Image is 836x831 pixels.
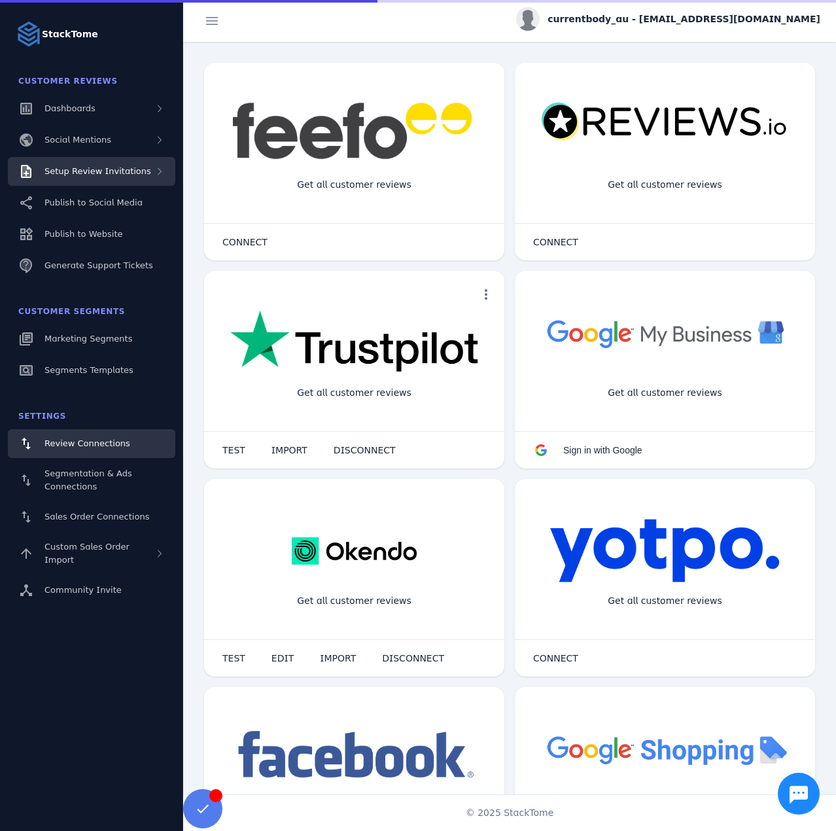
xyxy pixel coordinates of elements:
[549,518,780,584] img: yotpo.png
[541,726,789,773] img: googleshopping.png
[321,437,409,463] button: DISCONNECT
[44,334,132,344] span: Marketing Segments
[587,792,742,826] div: Import Products from Google
[44,166,151,176] span: Setup Review Invitations
[222,446,245,455] span: TEST
[8,220,175,249] a: Publish to Website
[44,365,133,375] span: Segments Templates
[382,654,444,663] span: DISCONNECT
[209,645,258,671] button: TEST
[230,726,478,785] img: facebook.png
[209,437,258,463] button: TEST
[287,584,422,618] div: Get all customer reviews
[520,229,591,255] button: CONNECT
[222,238,268,247] span: CONNECT
[8,503,175,531] a: Sales Order Connections
[466,806,554,820] span: © 2025 StackTome
[8,325,175,353] a: Marketing Segments
[44,585,122,595] span: Community Invite
[258,645,307,671] button: EDIT
[287,168,422,202] div: Get all customer reviews
[8,461,175,500] a: Segmentation & Ads Connections
[597,376,733,410] div: Get all customer reviews
[597,168,733,202] div: Get all customer reviews
[8,251,175,280] a: Generate Support Tickets
[44,103,96,113] span: Dashboards
[320,654,356,663] span: IMPORT
[541,310,789,357] img: googlebusiness.png
[230,102,478,160] img: feefo.png
[44,229,122,239] span: Publish to Website
[271,654,294,663] span: EDIT
[533,654,578,663] span: CONNECT
[292,518,417,584] img: okendo.webp
[44,469,132,491] span: Segmentation & Ads Connections
[18,77,118,86] span: Customer Reviews
[533,238,578,247] span: CONNECT
[334,446,396,455] span: DISCONNECT
[516,7,820,31] button: currentbody_au - [EMAIL_ADDRESS][DOMAIN_NAME]
[473,281,499,308] button: more
[8,356,175,385] a: Segments Templates
[44,135,111,145] span: Social Mentions
[548,12,820,26] span: currentbody_au - [EMAIL_ADDRESS][DOMAIN_NAME]
[271,446,307,455] span: IMPORT
[18,412,66,421] span: Settings
[8,188,175,217] a: Publish to Social Media
[8,576,175,605] a: Community Invite
[307,645,369,671] button: IMPORT
[209,229,281,255] button: CONNECT
[44,542,130,565] span: Custom Sales Order Import
[42,27,98,41] strong: StackTome
[369,645,457,671] button: DISCONNECT
[8,429,175,458] a: Review Connections
[16,21,42,47] img: Logo image
[597,584,733,618] div: Get all customer reviews
[18,307,125,316] span: Customer Segments
[44,260,153,270] span: Generate Support Tickets
[44,512,149,522] span: Sales Order Connections
[520,437,655,463] button: Sign in with Google
[44,438,130,448] span: Review Connections
[222,654,245,663] span: TEST
[541,102,789,142] img: reviewsio.svg
[258,437,321,463] button: IMPORT
[44,198,143,207] span: Publish to Social Media
[230,310,478,374] img: trustpilot.png
[563,445,642,455] span: Sign in with Google
[520,645,591,671] button: CONNECT
[287,376,422,410] div: Get all customer reviews
[516,7,540,31] img: profile.jpg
